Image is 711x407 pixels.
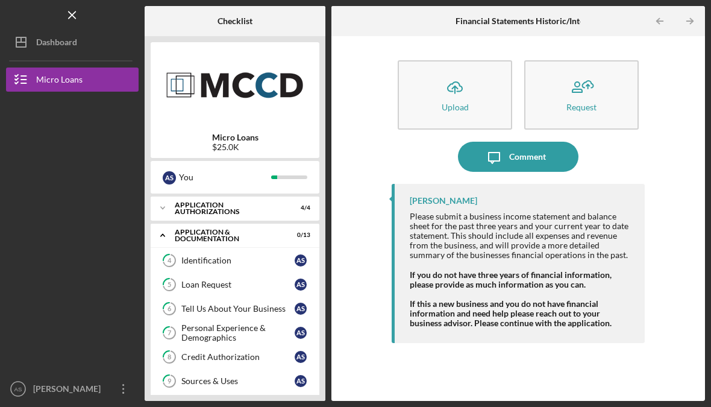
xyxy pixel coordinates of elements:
b: Business Financial Statements Historic/Interim /Projections [421,16,645,26]
div: A S [295,375,307,387]
button: Comment [458,142,578,172]
strong: If you do not have three years of financial information, please provide as much information as yo... [410,270,612,289]
button: Micro Loans [6,68,139,92]
img: Product logo [151,48,319,121]
div: Sources & Uses [181,376,295,386]
a: 8Credit AuthorizationAS [157,345,313,369]
div: $25.0K [212,142,258,152]
a: 9Sources & UsesAS [157,369,313,393]
button: AS[PERSON_NAME] [6,377,139,401]
div: Upload [442,103,469,112]
tspan: 9 [168,377,172,385]
div: A S [163,171,176,185]
div: A S [295,351,307,363]
button: Upload [398,60,512,130]
strong: If this a new business and you do not have financial information and need help please reach out t... [410,298,612,328]
button: Request [524,60,639,130]
div: 0 / 13 [289,232,310,239]
tspan: 4 [168,257,172,265]
div: 4 / 4 [289,204,310,212]
div: Please submit a business income statement and balance sheet for the past three years and your cur... [410,212,633,289]
tspan: 6 [168,305,172,313]
div: A S [295,279,307,291]
button: Dashboard [6,30,139,54]
text: AS [14,386,22,393]
a: 5Loan RequestAS [157,273,313,297]
div: [PERSON_NAME] [30,377,108,404]
div: Application Authorizations [175,201,280,215]
tspan: 5 [168,281,171,289]
div: Dashboard [36,30,77,57]
div: Loan Request [181,280,295,289]
div: A S [295,327,307,339]
tspan: 7 [168,329,172,337]
b: Micro Loans [212,133,258,142]
div: Credit Authorization [181,352,295,362]
div: You [179,167,271,188]
div: Micro Loans [36,68,83,95]
div: A S [295,303,307,315]
a: 6Tell Us About Your BusinessAS [157,297,313,321]
div: Personal Experience & Demographics [181,323,295,342]
div: Request [566,103,597,112]
div: A S [295,254,307,267]
div: Application & Documentation [175,229,280,242]
b: Checklist [218,16,252,26]
a: 4IdentificationAS [157,248,313,273]
div: Comment [509,142,546,172]
div: [PERSON_NAME] [410,196,477,206]
tspan: 8 [168,353,171,361]
a: 7Personal Experience & DemographicsAS [157,321,313,345]
div: Tell Us About Your Business [181,304,295,314]
div: Identification [181,256,295,265]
